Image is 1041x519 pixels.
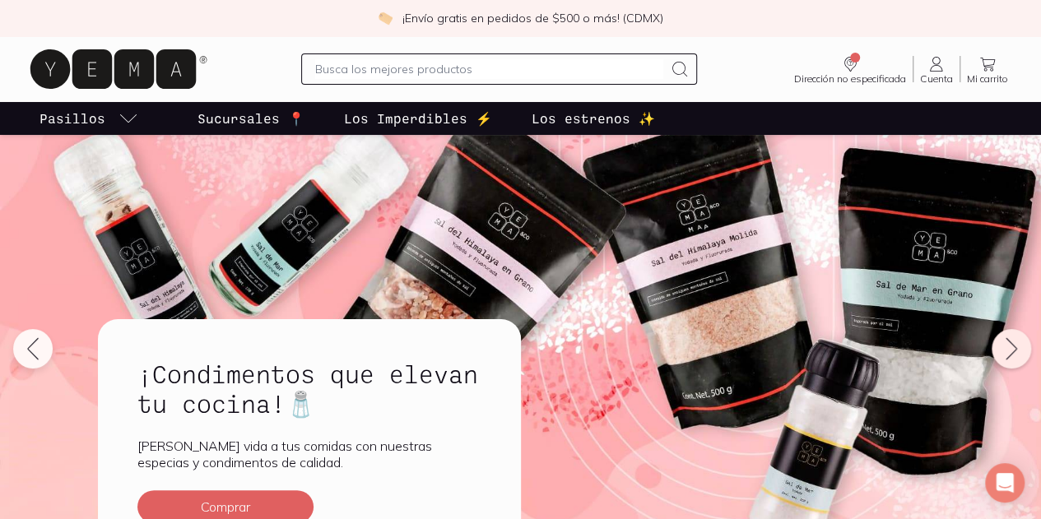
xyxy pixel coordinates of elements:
a: Los estrenos ✨ [528,102,658,135]
input: Busca los mejores productos [315,59,662,79]
p: Sucursales 📍 [198,109,304,128]
img: check [378,11,393,25]
p: ¡Envío gratis en pedidos de $500 o más! (CDMX) [402,10,663,26]
span: Mi carrito [967,74,1008,84]
a: Mi carrito [960,54,1015,84]
span: Dirección no especificada [794,74,906,84]
p: Los Imperdibles ⚡️ [344,109,492,128]
span: Cuenta [920,74,953,84]
a: Dirección no especificada [788,54,913,84]
a: pasillo-todos-link [36,102,142,135]
div: Open Intercom Messenger [985,463,1025,503]
p: Pasillos [40,109,105,128]
a: Sucursales 📍 [194,102,308,135]
a: Los Imperdibles ⚡️ [341,102,495,135]
p: Los estrenos ✨ [532,109,655,128]
h2: ¡Condimentos que elevan tu cocina!🧂 [137,359,481,418]
p: [PERSON_NAME] vida a tus comidas con nuestras especias y condimentos de calidad. [137,438,481,470]
a: Cuenta [913,54,960,84]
